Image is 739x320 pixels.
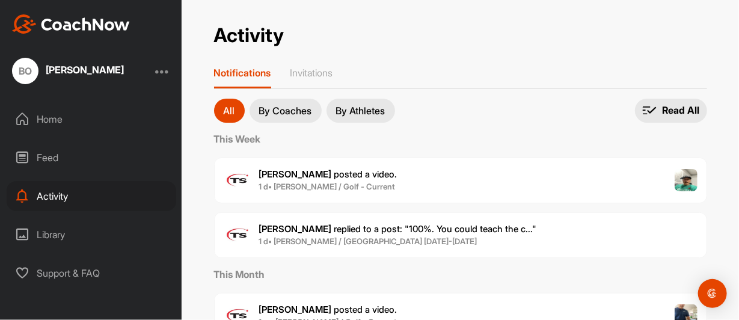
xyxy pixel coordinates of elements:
span: replied to a post : "100%. You could teach the c..." [259,223,537,235]
h2: Activity [214,24,284,48]
b: 1 d • [PERSON_NAME] / [GEOGRAPHIC_DATA] [DATE]-[DATE] [259,236,477,246]
span: posted a video . [259,304,397,315]
p: Notifications [214,67,271,79]
button: By Athletes [327,99,395,123]
div: Feed [7,143,176,173]
b: 1 d • [PERSON_NAME] / Golf - Current [259,182,396,191]
p: By Athletes [336,106,385,115]
div: Library [7,220,176,250]
div: BO [12,58,38,84]
div: Open Intercom Messenger [698,279,727,308]
p: Invitations [290,67,333,79]
div: Home [7,104,176,134]
b: [PERSON_NAME] [259,304,332,315]
button: All [214,99,245,123]
img: post image [675,169,698,192]
b: [PERSON_NAME] [259,168,332,180]
div: Support & FAQ [7,258,176,288]
img: user avatar [224,167,250,194]
span: posted a video . [259,168,397,180]
img: user avatar [224,222,250,248]
div: Activity [7,181,176,211]
img: CoachNow [12,14,130,34]
label: This Week [214,132,707,146]
p: Read All [663,104,700,117]
p: By Coaches [259,106,312,115]
label: This Month [214,267,707,282]
b: [PERSON_NAME] [259,223,332,235]
div: [PERSON_NAME] [46,65,124,75]
button: By Coaches [250,99,322,123]
p: All [224,106,235,115]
